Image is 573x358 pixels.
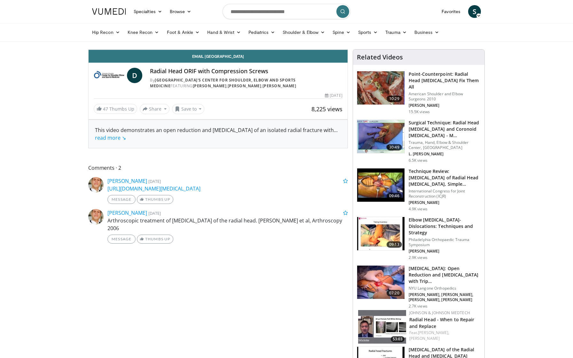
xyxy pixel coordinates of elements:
[468,5,481,18] a: S
[150,77,296,89] a: [GEOGRAPHIC_DATA]'s Center for Shoulder, Elbow and Sports Medicine
[130,5,166,18] a: Specialties
[88,26,124,39] a: Hip Recon
[137,235,173,244] a: Thumbs Up
[409,217,481,236] h3: Elbow [MEDICAL_DATA]-Dislocations: Techniques and Strategy
[150,77,342,89] div: By FEATURING , ,
[88,164,348,172] span: Comments 2
[409,109,430,114] p: 15.5K views
[357,168,481,212] a: 09:46 Technique Review: [MEDICAL_DATA] of Radial Head [MEDICAL_DATA], Simple… International Congr...
[148,178,161,184] small: [DATE]
[381,26,411,39] a: Trauma
[124,26,163,39] a: Knee Recon
[409,310,470,315] a: Johnson & Johnson MedTech
[311,105,342,113] span: 8,225 views
[107,217,348,232] p: Arthroscopic treatment of [MEDICAL_DATA] of the radial head. [PERSON_NAME] et al, Arthroscopy 2006
[357,265,481,309] a: 07:20 [MEDICAL_DATA]: Open Reduction and [MEDICAL_DATA] with Trip… NYU Langone Orthopedics [PERSO...
[88,209,104,224] img: Avatar
[387,193,402,199] span: 09:46
[409,286,481,291] p: NYU Langone Orthopedics
[245,26,279,39] a: Pediatrics
[203,26,245,39] a: Hand & Wrist
[263,83,296,89] a: [PERSON_NAME]
[387,144,402,151] span: 30:49
[438,5,464,18] a: Favorites
[418,330,449,335] a: [PERSON_NAME],
[409,91,481,102] p: American Shoulder and Elbow Surgeons 2010
[357,71,404,105] img: marra_1.png.150x105_q85_crop-smart_upscale.jpg
[409,206,428,212] p: 4.9K views
[107,195,136,204] a: Message
[409,336,440,341] a: [PERSON_NAME]
[357,217,404,250] img: 7224b7aa-e761-4226-87d2-a4eb586d946d.150x105_q85_crop-smart_upscale.jpg
[150,68,342,75] h4: Radial Head ORIF with Compression Screws
[387,241,402,248] span: 09:13
[107,235,136,244] a: Message
[137,195,173,204] a: Thumbs Up
[409,304,428,309] p: 2.7K views
[409,71,481,90] h3: Point-Counterpoint: Radial Head [MEDICAL_DATA] Fix Them All
[140,104,169,114] button: Share
[409,158,428,163] p: 6.5K views
[409,265,481,284] h3: [MEDICAL_DATA]: Open Reduction and [MEDICAL_DATA] with Trip…
[127,68,142,83] a: D
[228,83,262,89] a: [PERSON_NAME]
[354,26,382,39] a: Sports
[95,127,338,141] span: ...
[329,26,354,39] a: Spine
[409,140,481,150] p: Trauma, Hand, Elbow & Shoulder Center, [GEOGRAPHIC_DATA]
[357,53,403,61] h4: Related Videos
[357,217,481,260] a: 09:13 Elbow [MEDICAL_DATA]-Dislocations: Techniques and Strategy Philadelphia Orthopaedic Trauma ...
[409,200,481,205] p: [PERSON_NAME]
[409,255,428,260] p: 2.9K views
[409,120,481,139] h3: Surgical Technique: Radial Head [MEDICAL_DATA] and Coronoid [MEDICAL_DATA] - M…
[166,5,195,18] a: Browse
[163,26,204,39] a: Foot & Ankle
[279,26,329,39] a: Shoulder & Elbow
[107,177,147,184] a: [PERSON_NAME]
[357,120,481,163] a: 30:49 Surgical Technique: Radial Head [MEDICAL_DATA] and Coronoid [MEDICAL_DATA] - M… Trauma, Han...
[391,336,404,342] span: 53:03
[88,177,104,192] img: Avatar
[358,310,406,344] img: 5c731712-f360-4b83-9d7e-aaee6d31eb6d.150x105_q85_crop-smart_upscale.jpg
[409,103,481,108] p: [PERSON_NAME]
[409,249,481,254] p: [PERSON_NAME]
[92,8,126,15] img: VuMedi Logo
[409,152,481,157] p: L. [PERSON_NAME]
[107,209,147,216] a: [PERSON_NAME]
[357,71,481,114] a: 10:29 Point-Counterpoint: Radial Head [MEDICAL_DATA] Fix Them All American Shoulder and Elbow Sur...
[358,310,406,344] a: 53:03
[103,106,108,112] span: 47
[357,266,404,299] img: 79dde401-4cef-494a-89f0-650a2ca56e7c.jpg.150x105_q85_crop-smart_upscale.jpg
[172,104,205,114] button: Save to
[409,330,479,341] div: Feat.
[107,185,200,192] a: [URL][DOMAIN_NAME][MEDICAL_DATA]
[409,189,481,199] p: International Congress for Joint Reconstruction (ICJR)
[409,316,475,329] a: Radial Head - When to Repair and Replace
[387,290,402,296] span: 07:20
[94,104,137,114] a: 47 Thumbs Up
[95,126,341,142] div: This video demonstrates an open reduction and [MEDICAL_DATA] of an isolated radial fracture with
[409,237,481,247] p: Philadelphia Orthopaedic Trauma Symposium
[357,168,404,202] img: 02eed25a-a381-45cb-b61b-a185b3a3b45c.150x105_q85_crop-smart_upscale.jpg
[409,168,481,187] h3: Technique Review: [MEDICAL_DATA] of Radial Head [MEDICAL_DATA], Simple…
[148,210,161,216] small: [DATE]
[94,68,124,83] img: Columbia University's Center for Shoulder, Elbow and Sports Medicine
[89,50,348,63] a: Email [GEOGRAPHIC_DATA]
[325,93,342,98] div: [DATE]
[409,292,481,302] p: [PERSON_NAME], [PERSON_NAME], [PERSON_NAME], [PERSON_NAME]
[387,96,402,102] span: 10:29
[193,83,227,89] a: [PERSON_NAME]
[223,4,350,19] input: Search topics, interventions
[411,26,443,39] a: Business
[357,120,404,153] img: 311bca1b-6bf8-4fc1-a061-6f657f32dced.150x105_q85_crop-smart_upscale.jpg
[95,134,126,141] a: read more ↘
